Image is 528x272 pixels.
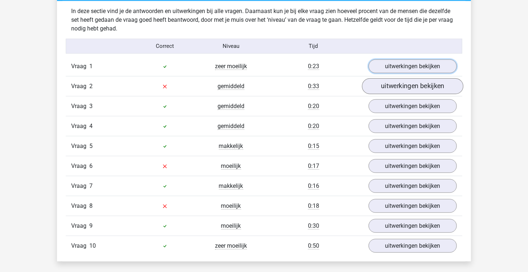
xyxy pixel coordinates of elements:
span: 0:23 [308,63,319,70]
span: makkelijk [219,143,243,150]
a: uitwerkingen bekijken [369,159,457,173]
span: Vraag [71,62,89,71]
a: uitwerkingen bekijken [369,219,457,233]
a: uitwerkingen bekijken [369,119,457,133]
span: Vraag [71,102,89,111]
span: moeilijk [221,222,241,230]
span: zeer moeilijk [215,63,247,70]
a: uitwerkingen bekijken [369,59,457,73]
a: uitwerkingen bekijken [369,139,457,153]
div: Tijd [264,42,363,50]
div: Correct [132,42,198,50]
span: Vraag [71,202,89,210]
span: Vraag [71,182,89,190]
a: uitwerkingen bekijken [369,239,457,253]
a: uitwerkingen bekijken [362,78,463,94]
span: 0:17 [308,162,319,170]
a: uitwerkingen bekijken [369,179,457,193]
span: 4 [89,123,93,129]
span: Vraag [71,122,89,131]
span: gemiddeld [218,83,244,90]
span: 0:20 [308,123,319,130]
span: 0:18 [308,202,319,210]
span: 0:30 [308,222,319,230]
span: 7 [89,182,93,189]
span: 1 [89,63,93,70]
div: Niveau [198,42,264,50]
span: makkelijk [219,182,243,190]
span: Vraag [71,242,89,250]
span: Vraag [71,222,89,230]
span: 0:50 [308,242,319,250]
span: 9 [89,222,93,229]
a: uitwerkingen bekijken [369,199,457,213]
span: 10 [89,242,96,249]
span: zeer moeilijk [215,242,247,250]
span: 0:15 [308,143,319,150]
span: 2 [89,83,93,90]
span: 3 [89,103,93,110]
span: gemiddeld [218,123,244,130]
span: Vraag [71,162,89,170]
span: moeilijk [221,202,241,210]
span: 6 [89,162,93,169]
span: Vraag [71,82,89,91]
span: Vraag [71,142,89,151]
span: moeilijk [221,162,241,170]
span: 5 [89,143,93,149]
div: In deze sectie vind je de antwoorden en uitwerkingen bij alle vragen. Daarnaast kun je bij elke v... [66,7,462,33]
span: gemiddeld [218,103,244,110]
a: uitwerkingen bekijken [369,99,457,113]
span: 0:20 [308,103,319,110]
span: 8 [89,202,93,209]
span: 0:33 [308,83,319,90]
span: 0:16 [308,182,319,190]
